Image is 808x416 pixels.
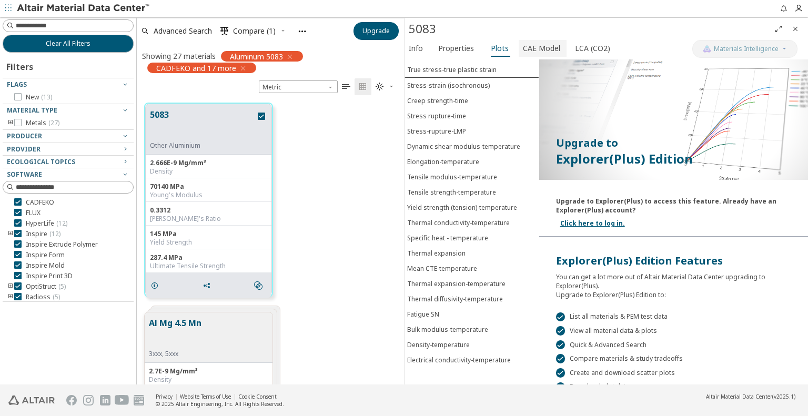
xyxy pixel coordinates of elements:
[220,27,229,35] i: 
[556,340,565,350] div: 
[7,157,75,166] span: Ecological Topics
[142,51,216,61] div: Showing 27 materials
[692,40,797,58] button: AI CopilotMaterials Intelligence
[560,219,625,228] a: Click here to log in.
[407,65,497,74] div: True stress-true plastic strain
[556,192,791,215] div: Upgrade to Explorer(Plus) to access this feature. Already have an Explorer(Plus) account?
[407,142,520,151] div: Dynamic shear modulus-temperature
[7,170,42,179] span: Software
[376,83,384,91] i: 
[150,141,256,150] div: Other Aluminium
[491,40,509,57] span: Plots
[714,45,779,53] span: Materials Intelligence
[405,276,539,291] button: Thermal expansion-temperature
[405,93,539,108] button: Creep strength-time
[556,368,565,378] div: 
[7,131,42,140] span: Producer
[556,340,791,350] div: Quick & Advanced Search
[407,310,439,319] div: Fatigue SN
[407,96,468,105] div: Creep strength-time
[407,340,470,349] div: Density-temperature
[359,83,367,91] i: 
[150,215,267,223] div: [PERSON_NAME]'s Ratio
[154,27,212,35] span: Advanced Search
[3,168,134,181] button: Software
[56,219,67,228] span: ( 12 )
[556,382,791,392] div: Download plot data
[556,354,565,363] div: 
[3,143,134,156] button: Provider
[230,52,283,61] span: Aluminum 5083
[156,400,284,408] div: © 2025 Altair Engineering, Inc. All Rights Reserved.
[26,93,52,102] span: New
[49,229,60,238] span: ( 12 )
[407,356,511,364] div: Electrical conductivity-temperature
[556,150,791,167] p: Explorer(Plus) Edition
[405,139,539,154] button: Dynamic shear modulus-temperature
[3,130,134,143] button: Producer
[556,253,791,268] div: Explorer(Plus) Edition Features
[575,40,610,57] span: LCA (CO2)
[41,93,52,102] span: ( 13 )
[407,325,488,334] div: Bulk modulus-temperature
[3,156,134,168] button: Ecological Topics
[149,350,201,358] div: 3xxx, 5xxx
[706,393,795,400] div: (v2025.1)
[438,40,474,57] span: Properties
[3,35,134,53] button: Clear All Filters
[407,264,477,273] div: Mean CTE-temperature
[26,198,54,207] span: CADFEKO
[26,282,66,291] span: OptiStruct
[26,261,65,270] span: Inspire Mold
[249,275,271,296] button: Similar search
[146,275,168,296] button: Details
[405,261,539,276] button: Mean CTE-temperature
[556,354,791,363] div: Compare materials & study tradeoffs
[407,157,479,166] div: Elongation-temperature
[405,246,539,261] button: Thermal expansion
[7,230,14,238] i: toogle group
[149,376,268,384] div: Density
[405,337,539,352] button: Density-temperature
[198,275,220,296] button: Share
[58,282,66,291] span: ( 5 )
[770,21,787,37] button: Full Screen
[3,78,134,91] button: Flags
[254,281,262,290] i: 
[405,108,539,124] button: Stress rupture-time
[26,119,59,127] span: Metals
[259,80,338,93] div: Unit System
[362,27,390,35] span: Upgrade
[405,185,539,200] button: Tensile strength-temperature
[405,154,539,169] button: Elongation-temperature
[342,83,350,91] i: 
[259,80,338,93] span: Metric
[53,292,60,301] span: ( 5 )
[371,78,399,95] button: Theme
[150,191,267,199] div: Young's Modulus
[238,393,277,400] a: Cookie Consent
[405,352,539,368] button: Electrical conductivity-temperature
[150,238,267,247] div: Yield Strength
[150,253,267,262] div: 287.4 MPa
[556,326,565,336] div: 
[8,395,55,405] img: Altair Engineering
[407,188,496,197] div: Tensile strength-temperature
[3,53,38,78] div: Filters
[523,40,560,57] span: CAE Model
[556,312,791,322] div: List all materials & PEM test data
[7,106,57,115] span: Material Type
[150,206,267,215] div: 0.3312
[150,108,256,141] button: 5083
[150,230,267,238] div: 145 MPa
[405,215,539,230] button: Thermal conductivity-temperature
[405,230,539,246] button: Specific heat - temperature
[405,291,539,307] button: Thermal diffusivity-temperature
[180,393,231,400] a: Website Terms of Use
[407,218,510,227] div: Thermal conductivity-temperature
[407,234,488,242] div: Specific heat - temperature
[48,118,59,127] span: ( 27 )
[26,251,65,259] span: Inspire Form
[355,78,371,95] button: Tile View
[407,127,466,136] div: Stress-rupture-LMP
